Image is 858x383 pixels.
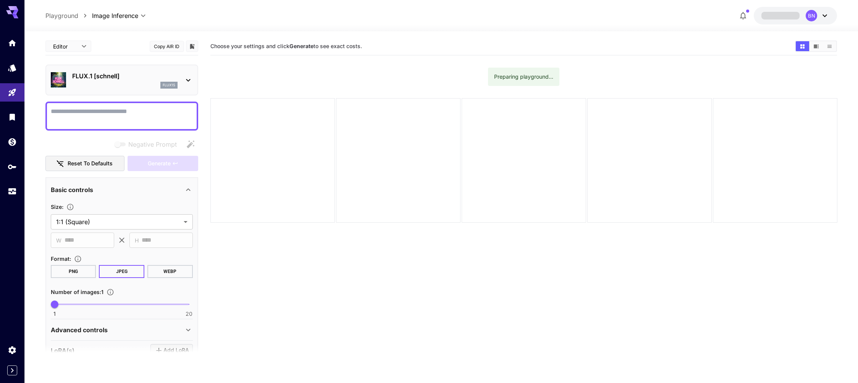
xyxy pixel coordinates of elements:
[53,42,77,50] span: Editor
[823,41,836,51] button: Show media in list view
[8,88,17,97] div: Playground
[56,217,181,226] span: 1:1 (Square)
[63,203,77,211] button: Adjust the dimensions of the generated image by specifying its width and height in pixels, or sel...
[51,185,93,194] p: Basic controls
[56,236,61,245] span: W
[103,288,117,296] button: Specify how many images to generate in a single request. Each image generation will be charged se...
[51,181,193,199] div: Basic controls
[8,137,17,147] div: Wallet
[51,325,108,335] p: Advanced controls
[8,162,17,171] div: API Keys
[45,11,92,20] nav: breadcrumb
[810,41,823,51] button: Show media in video view
[51,289,103,295] span: Number of images : 1
[147,265,193,278] button: WEBP
[210,43,362,49] span: Choose your settings and click to see exact costs.
[494,70,553,84] div: Preparing playground...
[150,41,184,52] button: Copy AIR ID
[7,365,17,375] button: Expand sidebar
[754,7,837,24] button: BN
[8,187,17,196] div: Usage
[163,82,175,88] p: flux1s
[45,11,78,20] a: Playground
[8,345,17,355] div: Settings
[795,40,837,52] div: Show media in grid viewShow media in video viewShow media in list view
[71,255,85,263] button: Choose the file format for the output image.
[128,140,177,149] span: Negative Prompt
[92,11,138,20] span: Image Inference
[51,265,96,278] button: PNG
[806,10,817,21] div: BN
[51,68,193,92] div: FLUX.1 [schnell]flux1s
[189,42,196,51] button: Add to library
[289,43,313,49] b: Generate
[186,310,192,318] span: 20
[51,321,193,339] div: Advanced controls
[796,41,809,51] button: Show media in grid view
[45,156,125,171] button: Reset to defaults
[8,63,17,73] div: Models
[99,265,144,278] button: JPEG
[53,310,56,318] span: 1
[72,71,178,81] p: FLUX.1 [schnell]
[8,38,17,48] div: Home
[8,112,17,122] div: Library
[113,139,183,149] span: Negative prompts are not compatible with the selected model.
[51,255,71,262] span: Format :
[135,236,139,245] span: H
[51,204,63,210] span: Size :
